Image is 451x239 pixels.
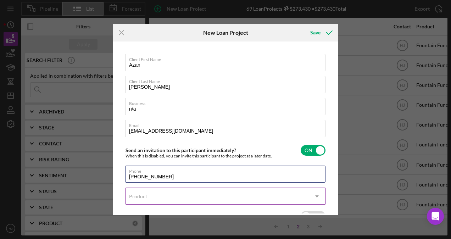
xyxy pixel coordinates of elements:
div: When this is disabled, you can invite this participant to the project at a later date. [126,154,272,159]
label: Business [129,98,325,106]
h6: New Loan Project [203,29,248,36]
label: Weekly Status Update [126,213,174,219]
label: Client First Name [129,54,325,62]
div: Product [129,194,147,199]
label: Phone [129,166,325,174]
div: Save [310,26,321,40]
label: Send an invitation to this participant immediately? [126,147,236,153]
div: Open Intercom Messenger [427,208,444,225]
label: Email [129,120,325,128]
button: Save [303,26,338,40]
label: Client Last Name [129,76,325,84]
